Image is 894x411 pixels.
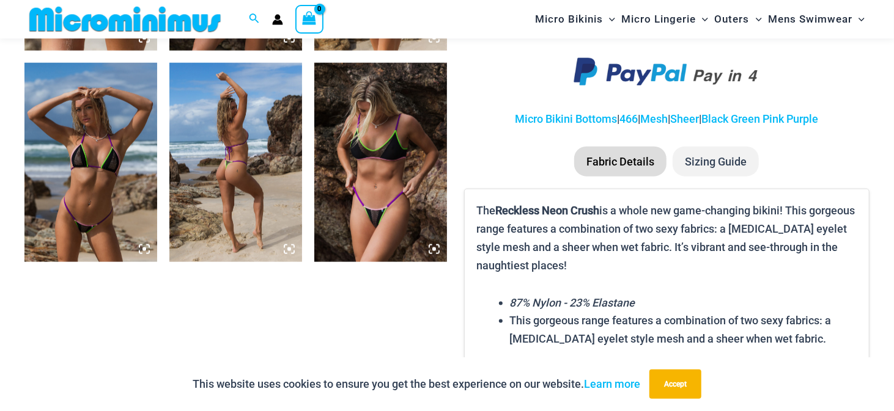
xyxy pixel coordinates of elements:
[510,296,635,309] em: 87% Nylon - 23% Elastane
[640,112,668,125] a: Mesh
[574,147,667,177] li: Fabric Details
[295,5,323,33] a: View Shopping Cart, empty
[496,204,600,217] b: Reckless Neon Crush
[169,63,302,261] img: Reckless Neon Crush Black Neon 306 Tri Top 466 Thong
[731,112,760,125] a: Green
[768,4,852,35] span: Mens Swimwear
[763,112,784,125] a: Pink
[532,4,618,35] a: Micro BikinisMenu ToggleMenu Toggle
[673,147,759,177] li: Sizing Guide
[649,369,701,399] button: Accept
[535,4,603,35] span: Micro Bikinis
[618,4,711,35] a: Micro LingerieMenu ToggleMenu Toggle
[24,63,157,261] img: Reckless Neon Crush Black Neon 306 Tri Top 466 Thong
[510,311,857,347] li: This gorgeous range features a combination of two sexy fabrics: a [MEDICAL_DATA] eyelet style mes...
[712,4,765,35] a: OutersMenu ToggleMenu Toggle
[750,4,762,35] span: Menu Toggle
[765,4,868,35] a: Mens SwimwearMenu ToggleMenu Toggle
[464,110,870,128] p: | | | |
[477,202,857,274] p: The is a whole new game-changing bikini! This gorgeous range features a combination of two sexy f...
[272,14,283,25] a: Account icon link
[715,4,750,35] span: Outers
[314,63,447,261] img: Reckless Neon Crush Black Neon 349 Crop Top 466 Thong
[786,112,818,125] a: Purple
[584,377,640,390] a: Learn more
[701,112,728,125] a: Black
[603,4,615,35] span: Menu Toggle
[696,4,708,35] span: Menu Toggle
[852,4,865,35] span: Menu Toggle
[619,112,638,125] a: 466
[621,4,696,35] span: Micro Lingerie
[515,112,617,125] a: Micro Bikini Bottoms
[530,2,870,37] nav: Site Navigation
[670,112,699,125] a: Sheer
[249,12,260,27] a: Search icon link
[24,5,226,33] img: MM SHOP LOGO FLAT
[193,375,640,393] p: This website uses cookies to ensure you get the best experience on our website.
